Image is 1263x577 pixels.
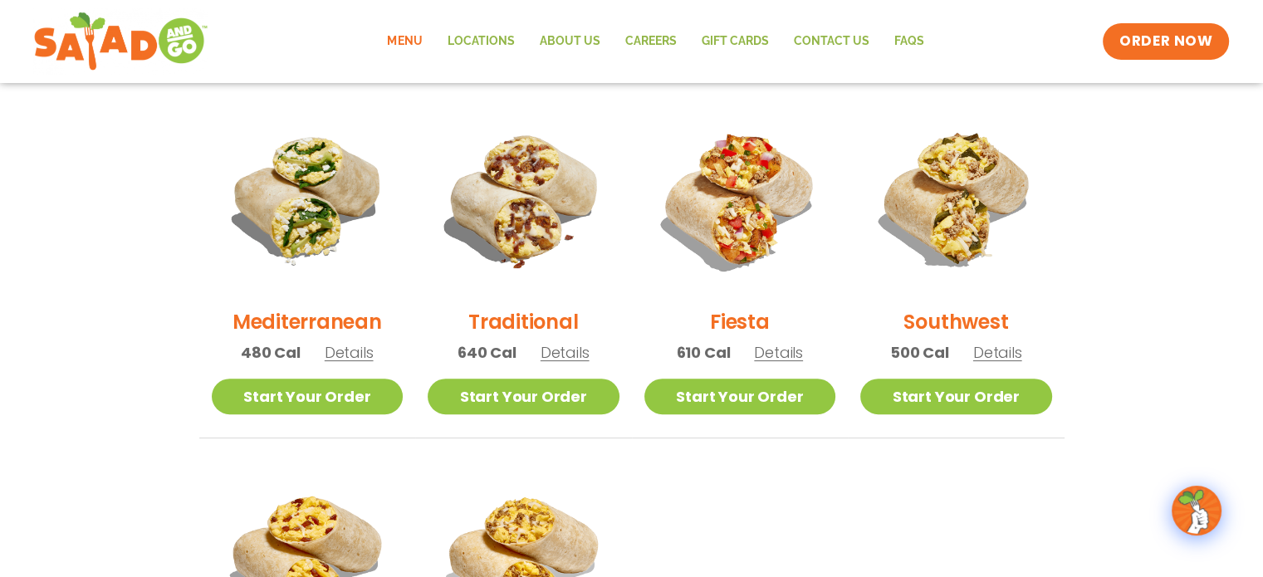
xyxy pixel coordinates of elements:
a: Locations [434,22,526,61]
h2: Southwest [903,307,1008,336]
a: Start Your Order [860,379,1052,414]
h2: Mediterranean [233,307,382,336]
img: Product photo for Fiesta [644,103,836,295]
img: new-SAG-logo-768×292 [33,8,208,75]
span: 640 Cal [458,341,516,364]
a: Menu [374,22,434,61]
img: Product photo for Southwest [860,103,1052,295]
span: Details [973,342,1022,363]
img: Product photo for Traditional [428,103,619,295]
a: Start Your Order [212,379,404,414]
span: ORDER NOW [1119,32,1212,51]
span: 500 Cal [890,341,949,364]
span: Details [325,342,374,363]
img: wpChatIcon [1173,487,1220,534]
h2: Fiesta [710,307,770,336]
a: About Us [526,22,612,61]
a: ORDER NOW [1103,23,1229,60]
a: Contact Us [781,22,881,61]
h2: Traditional [468,307,578,336]
nav: Menu [374,22,936,61]
a: Careers [612,22,688,61]
a: Start Your Order [644,379,836,414]
a: Start Your Order [428,379,619,414]
a: GIFT CARDS [688,22,781,61]
span: 480 Cal [241,341,301,364]
span: 610 Cal [677,341,731,364]
span: Details [754,342,803,363]
img: Product photo for Mediterranean Breakfast Burrito [212,103,404,295]
span: Details [541,342,590,363]
a: FAQs [881,22,936,61]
